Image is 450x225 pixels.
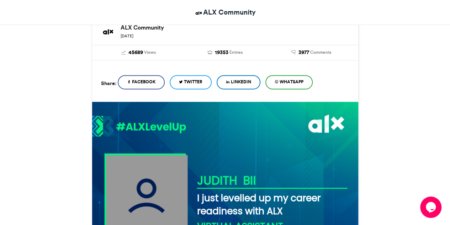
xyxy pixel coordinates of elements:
[128,49,143,57] span: 45689
[194,9,203,17] img: ALX Community
[298,49,309,57] span: 3977
[274,49,349,57] a: 3977 Comments
[310,49,331,56] span: Comments
[144,49,156,56] span: Views
[118,75,165,89] a: Facebook
[170,75,212,89] a: Twitter
[132,79,155,85] span: Facebook
[121,25,349,30] h6: ALX Community
[101,25,115,39] img: ALX Community
[101,79,116,88] h5: Share:
[121,33,133,38] small: [DATE]
[215,49,228,57] span: 19353
[280,79,303,85] span: WhatsApp
[184,79,202,85] span: Twitter
[265,75,313,89] a: WhatsApp
[217,75,260,89] a: LinkedIn
[187,49,263,57] a: 19353 Entries
[231,79,251,85] span: LinkedIn
[420,197,443,218] iframe: chat widget
[229,49,242,56] span: Entries
[101,49,177,57] a: 45689 Views
[194,7,256,17] a: ALX Community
